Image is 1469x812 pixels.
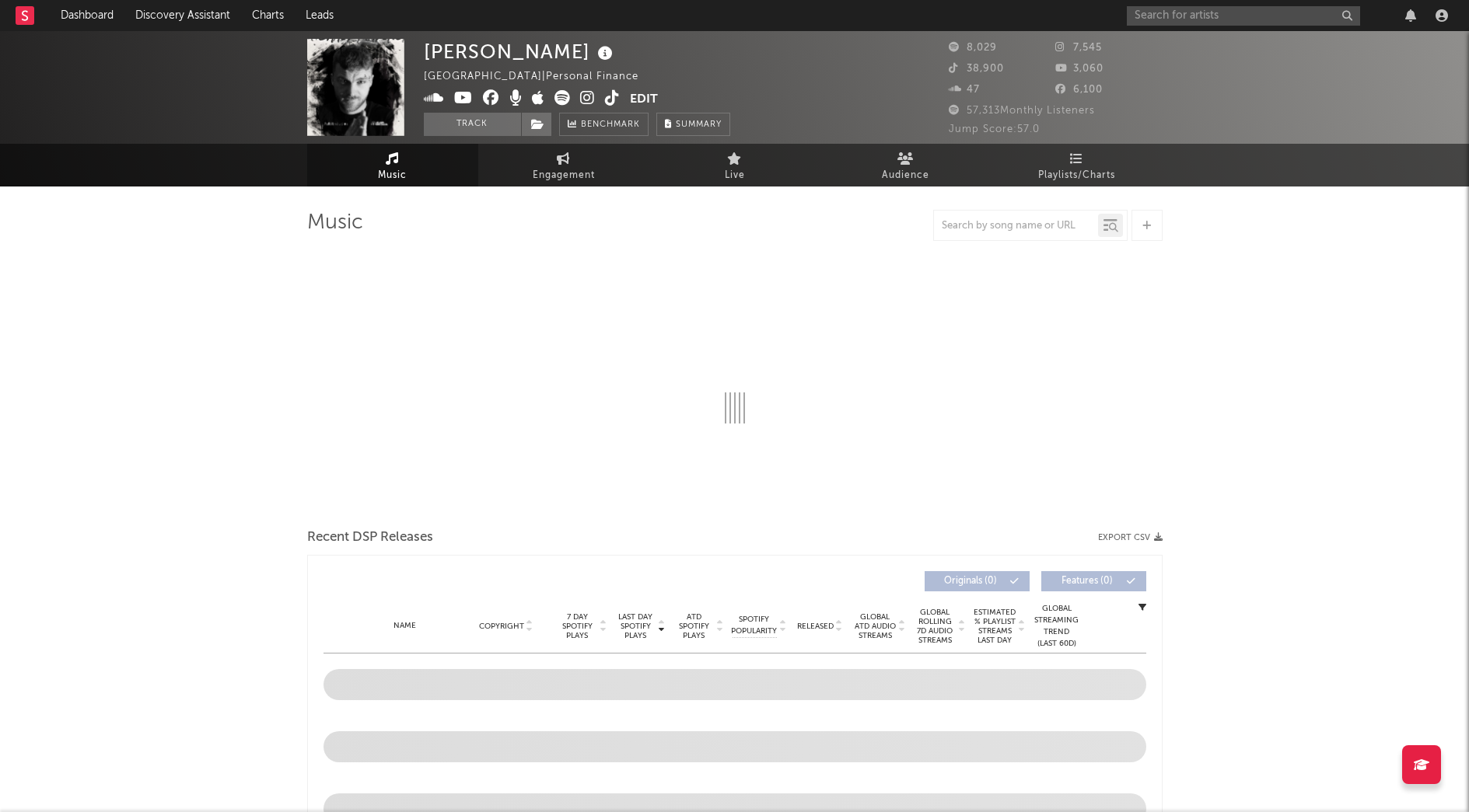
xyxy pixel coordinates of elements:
[673,612,715,640] span: ATD Spotify Plays
[355,620,456,632] div: Name
[424,39,617,64] div: [PERSON_NAME]
[974,608,1016,645] span: Estimated % Playlist Streams Last Day
[949,64,1004,74] span: 38,900
[882,166,929,185] span: Audience
[949,124,1040,134] span: Jump Score: 57.0
[478,144,649,186] a: Engagement
[307,144,478,186] a: Music
[1055,43,1102,53] span: 7,545
[1051,577,1123,586] span: Features ( 0 )
[630,90,658,110] button: Edit
[820,144,992,186] a: Audience
[649,144,820,186] a: Live
[559,113,649,136] a: Benchmark
[1098,533,1163,542] button: Export CSV
[557,612,598,640] span: 7 Day Spotify Plays
[424,113,521,136] button: Track
[914,608,957,645] span: Global Rolling 7D Audio Streams
[1055,64,1103,74] span: 3,060
[992,144,1163,186] a: Playlists/Charts
[731,614,777,637] span: Spotify Popularity
[949,106,1095,116] span: 57,313 Monthly Listeners
[533,166,595,185] span: Engagement
[949,85,980,95] span: 47
[797,622,834,631] span: Released
[615,612,656,640] span: Last Day Spotify Plays
[479,622,524,631] span: Copyright
[1038,166,1115,185] span: Playlists/Charts
[935,577,1006,586] span: Originals ( 0 )
[934,220,1098,232] input: Search by song name or URL
[581,116,640,134] span: Benchmark
[925,571,1030,591] button: Originals(0)
[307,528,433,547] span: Recent DSP Releases
[1055,85,1103,95] span: 6,100
[656,113,730,136] button: Summary
[378,166,407,185] span: Music
[854,612,897,640] span: Global ATD Audio Streams
[676,120,722,129] span: Summary
[725,166,745,185] span: Live
[424,68,656,86] div: [GEOGRAPHIC_DATA] | Personal Finance
[1034,603,1080,650] div: Global Streaming Trend (Last 60D)
[1041,571,1146,591] button: Features(0)
[949,43,997,53] span: 8,029
[1127,6,1360,26] input: Search for artists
